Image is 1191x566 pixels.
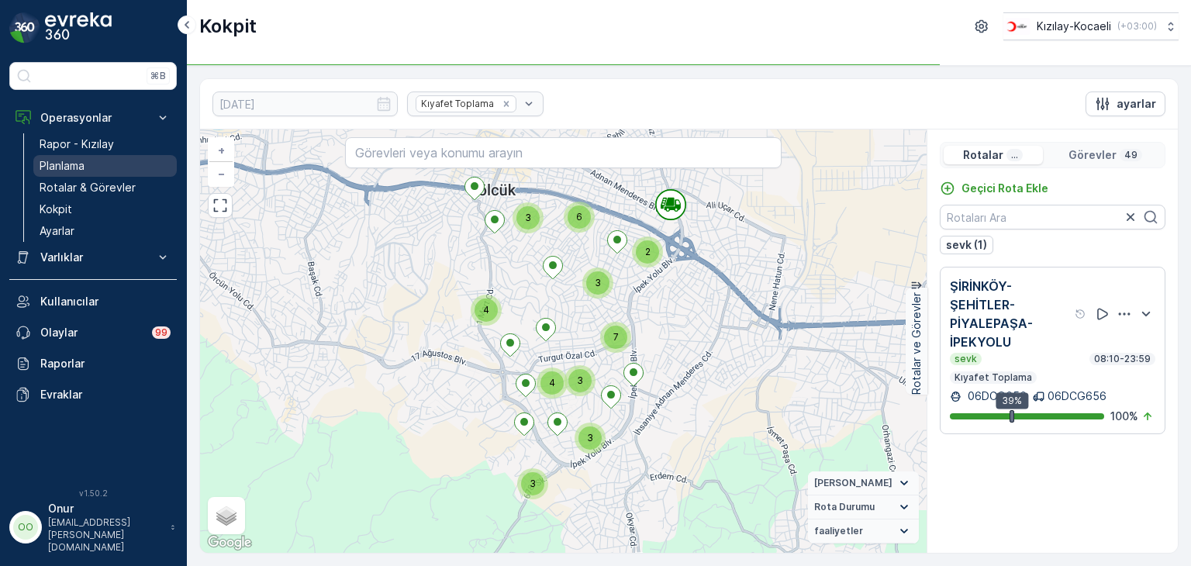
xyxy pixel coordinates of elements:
span: 3 [577,374,583,386]
span: [PERSON_NAME] [814,477,892,489]
a: Planlama [33,155,177,177]
p: 08:10-23:59 [1093,353,1152,365]
p: 100 % [1110,409,1138,424]
span: v 1.50.2 [9,488,177,498]
img: logo_dark-DEwI_e13.png [45,12,112,43]
p: Kıyafet Toplama [953,371,1034,384]
button: Kızılay-Kocaeli(+03:00) [1003,12,1179,40]
span: faaliyetler [814,525,863,537]
p: Planlama [40,158,85,174]
div: 3 [517,468,548,499]
summary: Rota Durumu [808,495,919,519]
button: sevk (1) [940,236,993,254]
p: Rotalar ve Görevler [909,292,924,395]
a: Bu bölgeyi Google Haritalar'da açın (yeni pencerede açılır) [204,533,255,553]
span: 2 [645,246,651,257]
p: ŞİRİNKÖY-ŞEHİTLER-PİYALEPAŞA-İPEKYOLU [950,277,1072,351]
p: 06DCG656 [1048,388,1106,404]
div: 2 [632,236,663,267]
span: 3 [595,277,601,288]
img: logo [9,12,40,43]
img: k%C4%B1z%C4%B1lay_0jL9uU1.png [1003,18,1030,35]
input: Rotaları Ara [940,205,1165,230]
p: Kızılay-Kocaeli [1037,19,1111,34]
p: Evraklar [40,387,171,402]
a: Yakınlaştır [209,139,233,162]
a: Kullanıcılar [9,286,177,317]
p: Onur [48,501,163,516]
span: Rota Durumu [814,501,875,513]
p: Kullanıcılar [40,294,171,309]
p: Olaylar [40,325,143,340]
span: 3 [530,478,536,489]
div: 39% [996,392,1028,409]
p: ... [1010,149,1020,161]
a: Uzaklaştır [209,162,233,185]
div: 3 [575,423,606,454]
p: Rotalar & Görevler [40,180,136,195]
input: Görevleri veya konumu arayın [345,137,781,168]
a: Kokpit [33,198,177,220]
button: Varlıklar [9,242,177,273]
a: Rotalar & Görevler [33,177,177,198]
a: Raporlar [9,348,177,379]
p: Raporlar [40,356,171,371]
span: 3 [525,212,531,223]
p: 49 [1123,149,1139,161]
summary: faaliyetler [808,519,919,544]
p: sevk [953,353,979,365]
p: Varlıklar [40,250,146,265]
p: Rapor - Kızılay [40,136,114,152]
p: [EMAIL_ADDRESS][PERSON_NAME][DOMAIN_NAME] [48,516,163,554]
div: Yardım Araç İkonu [1075,308,1087,320]
p: Ayarlar [40,223,74,239]
span: 3 [587,432,593,443]
span: − [218,167,226,180]
a: Rapor - Kızılay [33,133,177,155]
p: Kokpit [199,14,257,39]
a: Olaylar99 [9,317,177,348]
a: Layers [209,499,243,533]
input: dd/mm/yyyy [212,91,398,116]
p: ⌘B [150,70,166,82]
p: sevk (1) [946,237,987,253]
p: Geçici Rota Ekle [961,181,1048,196]
img: Google [204,533,255,553]
a: Ayarlar [33,220,177,242]
summary: [PERSON_NAME] [808,471,919,495]
p: Kokpit [40,202,72,217]
div: 3 [513,202,544,233]
p: Görevler [1068,147,1117,163]
a: Evraklar [9,379,177,410]
div: 7 [600,322,631,353]
p: 99 [155,326,167,339]
button: OOOnur[EMAIL_ADDRESS][PERSON_NAME][DOMAIN_NAME] [9,501,177,554]
span: + [218,143,225,157]
p: ayarlar [1117,96,1156,112]
span: 6 [576,211,582,223]
a: Geçici Rota Ekle [940,181,1048,196]
div: OO [13,515,38,540]
p: ( +03:00 ) [1117,20,1157,33]
span: 7 [613,331,619,343]
span: 4 [549,377,555,388]
div: 4 [537,368,568,399]
div: 4 [471,295,502,326]
button: Operasyonlar [9,102,177,133]
p: Operasyonlar [40,110,146,126]
div: 3 [564,365,595,396]
div: 3 [582,267,613,299]
p: 06DCG656 [965,388,1027,404]
span: 4 [483,304,489,316]
p: Rotalar [963,147,1003,163]
div: 6 [564,202,595,233]
button: ayarlar [1086,91,1165,116]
